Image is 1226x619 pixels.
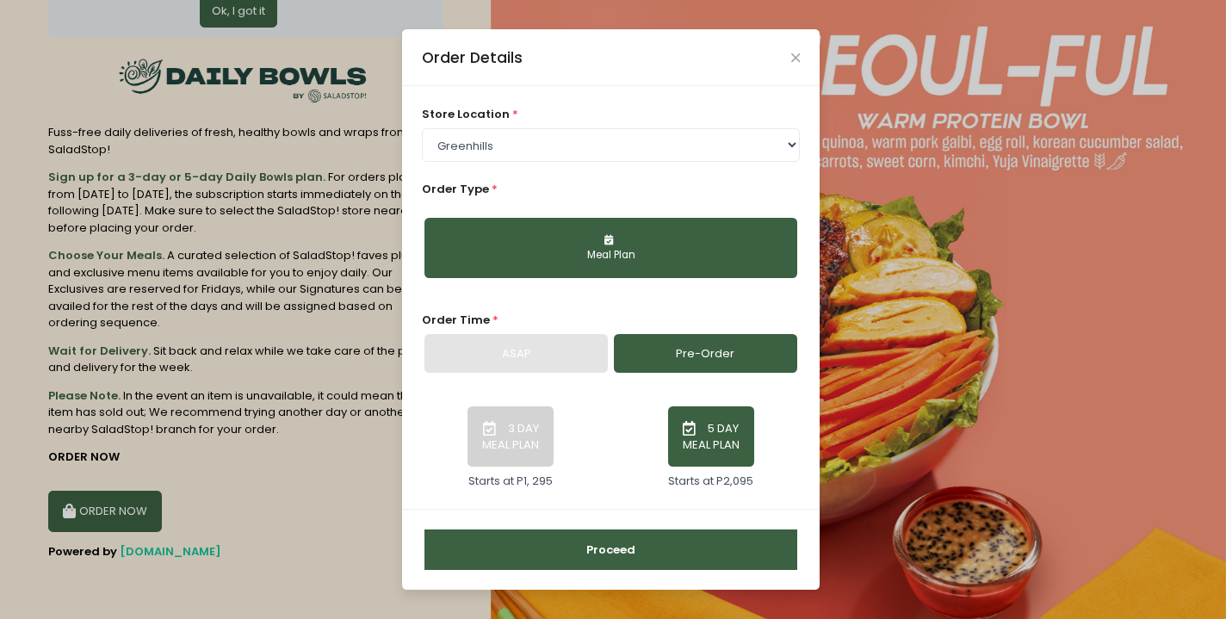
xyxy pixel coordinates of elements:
[424,218,797,278] button: Meal Plan
[422,181,489,197] span: Order Type
[668,406,754,467] button: 5 DAY MEAL PLAN
[468,473,553,490] div: Starts at P1, 295
[791,53,800,62] button: Close
[467,406,554,467] button: 3 DAY MEAL PLAN
[422,46,523,69] div: Order Details
[668,473,753,490] div: Starts at P2,095
[422,312,490,328] span: Order Time
[614,334,797,374] a: Pre-Order
[422,106,510,122] span: store location
[437,248,785,263] div: Meal Plan
[424,529,797,571] button: Proceed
